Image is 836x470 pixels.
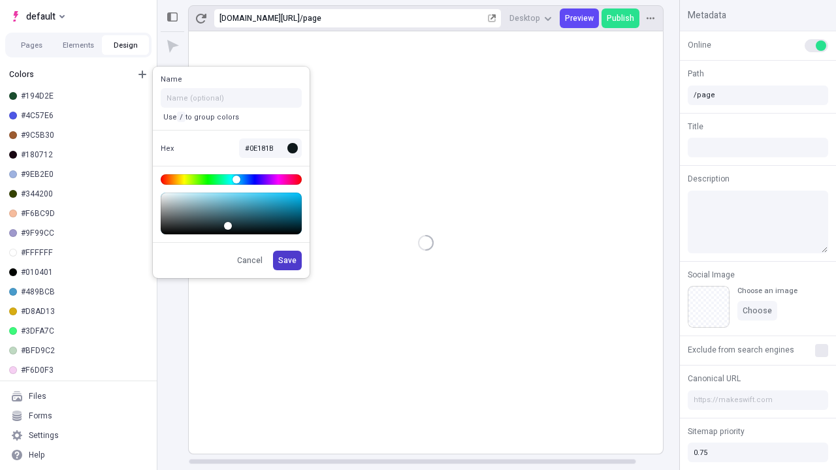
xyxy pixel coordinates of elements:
div: [URL][DOMAIN_NAME] [219,13,300,23]
button: Pages [8,35,55,55]
span: Save [278,255,297,266]
button: Save [273,251,302,270]
div: #9F99CC [21,228,146,238]
span: Description [688,173,730,185]
div: Hex [161,144,202,153]
button: Preview [560,8,599,28]
span: Online [688,39,711,51]
div: #9C5B30 [21,130,146,140]
span: Social Image [688,269,735,281]
button: Desktop [504,8,557,28]
div: #4C57E6 [21,110,146,121]
div: #3DFA7C [21,326,146,336]
div: #9EB2E0 [21,169,146,180]
span: default [26,8,56,24]
div: #F6D0F3 [21,365,146,375]
div: #BFD9C2 [21,345,146,356]
span: Exclude from search engines [688,344,794,356]
div: #D8AD13 [21,306,146,317]
div: Help [29,450,45,460]
div: #010401 [21,267,146,277]
div: / [300,13,303,23]
div: Choose an image [737,286,797,296]
div: #194D2E [21,91,146,101]
span: Publish [607,13,634,23]
div: Colors [9,69,129,80]
button: Choose [737,301,777,321]
div: Files [29,391,46,401]
span: Preview [565,13,594,23]
button: Cancel [232,251,268,270]
input: Name (optional) [161,88,302,108]
span: Canonical URL [688,373,741,384]
button: Publish [602,8,639,28]
span: Path [688,68,704,80]
span: Cancel [237,255,263,266]
code: / [177,112,185,122]
p: Use to group colors [161,112,242,122]
span: Choose [743,305,772,316]
div: Forms [29,411,52,421]
div: #489BCB [21,287,146,297]
div: #FFFFFF [21,247,146,258]
div: #344200 [21,189,146,199]
div: #F6BC9D [21,208,146,219]
span: Title [688,121,703,133]
button: Design [102,35,149,55]
input: https://makeswift.com [688,390,828,410]
div: page [303,13,485,23]
button: Select site [5,7,70,26]
button: Elements [55,35,102,55]
div: #180712 [21,149,146,160]
span: Desktop [509,13,540,23]
div: Name [161,74,202,84]
div: Settings [29,430,59,441]
span: Sitemap priority [688,426,745,437]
